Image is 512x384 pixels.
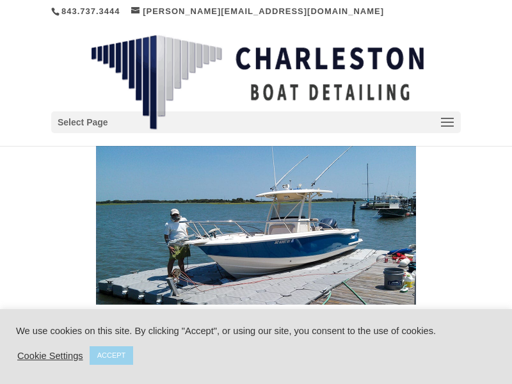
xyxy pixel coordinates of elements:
[17,350,83,362] a: Cookie Settings
[61,6,120,16] a: 843.737.3444
[131,6,384,16] a: [PERSON_NAME][EMAIL_ADDRESS][DOMAIN_NAME]
[58,115,108,130] span: Select Page
[90,346,134,365] a: ACCEPT
[16,325,496,337] div: We use cookies on this site. By clicking "Accept", or using our site, you consent to the use of c...
[91,35,424,131] img: Charleston Boat Detailing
